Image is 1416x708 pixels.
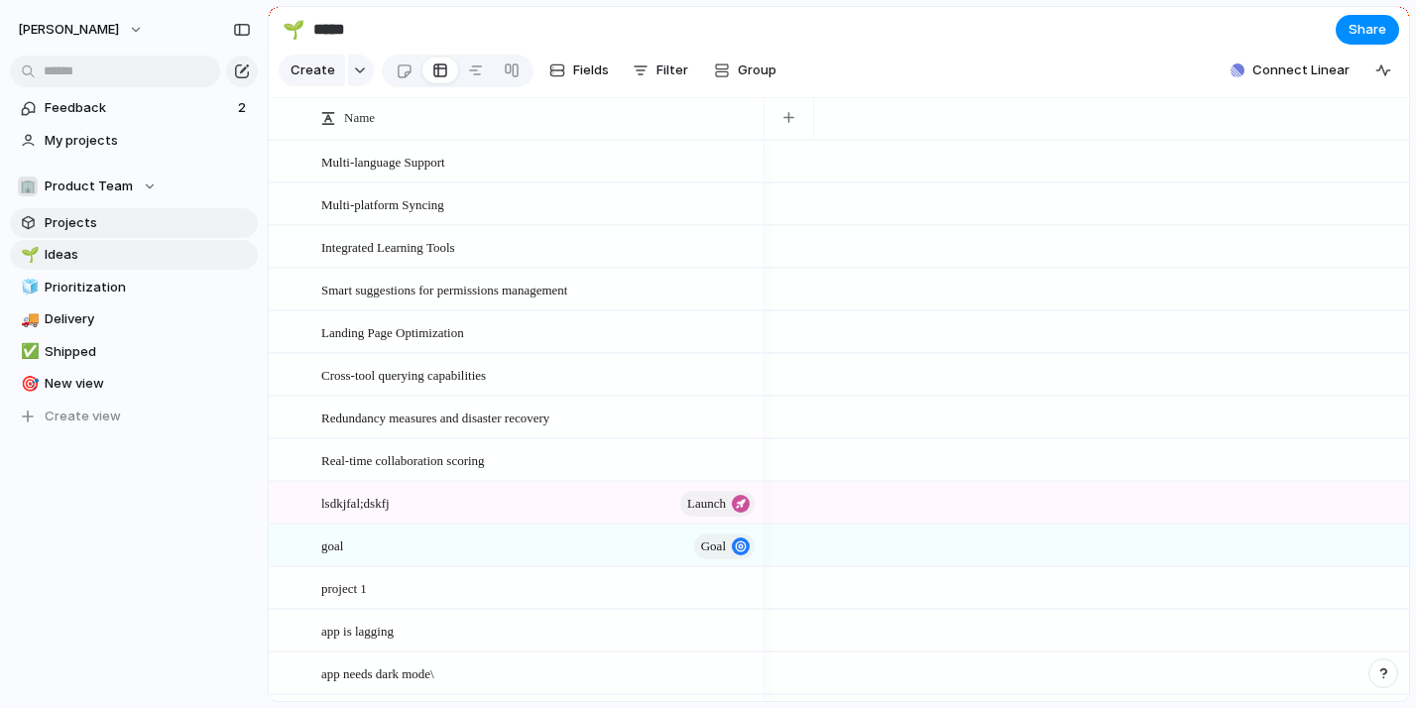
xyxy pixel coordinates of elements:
button: 🌱 [18,245,38,265]
button: launch [680,491,755,517]
span: Ideas [45,245,251,265]
div: 🧊 [21,276,35,298]
span: app is lagging [321,619,394,642]
button: ✅ [18,342,38,362]
span: My projects [45,131,251,151]
span: Prioritization [45,278,251,297]
span: lsdkjfal;dskfj [321,491,390,514]
span: Create [291,60,335,80]
button: Create [279,55,345,86]
button: Fields [541,55,617,86]
span: Name [344,108,375,128]
button: Group [704,55,786,86]
span: app needs dark mode\ [321,661,434,684]
span: Multi-platform Syncing [321,192,444,215]
button: Create view [10,402,258,431]
span: Create view [45,407,121,426]
button: 🧊 [18,278,38,297]
span: Cross-tool querying capabilities [321,363,486,386]
span: Integrated Learning Tools [321,235,455,258]
span: Redundancy measures and disaster recovery [321,406,549,428]
button: Connect Linear [1223,56,1357,85]
button: 🎯 [18,374,38,394]
span: Shipped [45,342,251,362]
span: [PERSON_NAME] [18,20,119,40]
div: 🌱 [21,244,35,267]
span: Real-time collaboration scoring [321,448,485,471]
span: launch [687,490,726,518]
span: New view [45,374,251,394]
span: Smart suggestions for permissions management [321,278,567,300]
button: Share [1336,15,1399,45]
a: 🧊Prioritization [10,273,258,302]
div: ✅ [21,340,35,363]
div: 🏢 [18,177,38,196]
span: 2 [238,98,250,118]
span: Projects [45,213,251,233]
button: Filter [625,55,696,86]
button: 🚚 [18,309,38,329]
a: 🚚Delivery [10,304,258,334]
span: Goal [701,532,726,560]
span: Share [1349,20,1386,40]
a: My projects [10,126,258,156]
span: Filter [656,60,688,80]
span: Group [738,60,776,80]
a: Projects [10,208,258,238]
span: Feedback [45,98,232,118]
span: Fields [573,60,609,80]
a: ✅Shipped [10,337,258,367]
a: Feedback2 [10,93,258,123]
span: Delivery [45,309,251,329]
span: Multi-language Support [321,150,445,173]
a: 🎯New view [10,369,258,399]
button: [PERSON_NAME] [9,14,154,46]
span: goal [321,533,343,556]
span: Connect Linear [1252,60,1350,80]
span: project 1 [321,576,367,599]
button: Goal [694,533,755,559]
div: 🌱 [283,16,304,43]
span: Landing Page Optimization [321,320,464,343]
div: 🚚 [21,308,35,331]
a: 🌱Ideas [10,240,258,270]
button: 🏢Product Team [10,172,258,201]
span: Product Team [45,177,133,196]
button: 🌱 [278,14,309,46]
div: 🎯 [21,373,35,396]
